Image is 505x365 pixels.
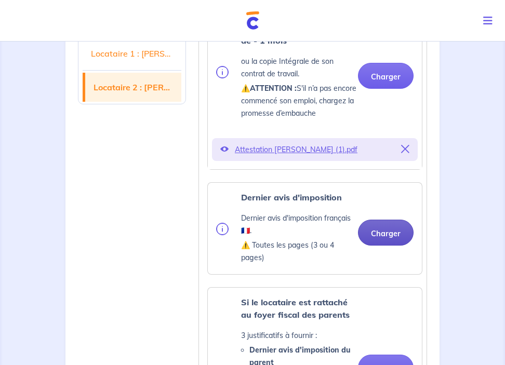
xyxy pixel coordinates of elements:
[358,220,414,246] button: Charger
[241,192,342,202] strong: Dernier avis d'imposition
[241,55,358,80] p: ou la copie Intégrale de son contrat de travail.
[83,39,181,68] a: Locataire 1 : [PERSON_NAME]
[358,63,414,89] button: Charger
[220,142,229,157] button: Voir
[241,297,350,320] strong: Si le locataire est rattaché au foyer fiscal des parents
[216,66,229,78] img: info.svg
[85,73,181,102] a: Locataire 2 : [PERSON_NAME]
[241,329,358,342] p: 3 justificatifs à fournir :
[241,82,358,119] p: ⚠️ S'il n’a pas encore commencé son emploi, chargez la promesse d’embauche
[401,142,409,157] button: Supprimer
[207,13,422,170] div: categoryName: employment-contract, userCategory: cdi-without-trial
[475,7,505,34] button: Toggle navigation
[235,142,395,157] p: Attestation [PERSON_NAME] (1).pdf
[207,182,422,275] div: categoryName: tax-assessment, userCategory: cdi-without-trial
[246,11,259,30] img: Cautioneo
[216,223,229,235] img: info.svg
[250,84,297,93] strong: ATTENTION :
[241,212,358,237] p: Dernier avis d'imposition français 🇫🇷.
[241,239,358,264] p: ⚠️ Toutes les pages (3 ou 4 pages)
